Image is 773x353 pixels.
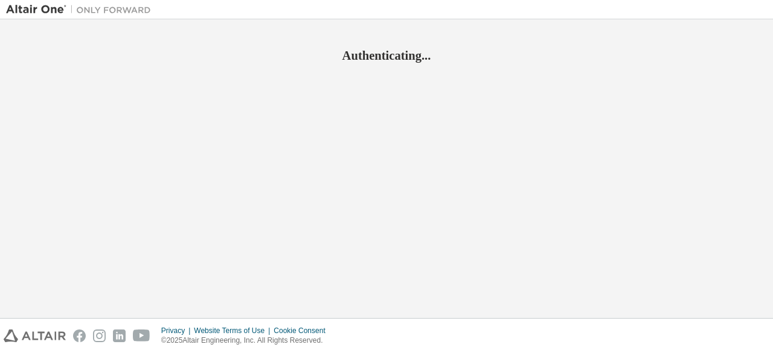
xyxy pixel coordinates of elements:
div: Privacy [161,326,194,336]
img: facebook.svg [73,329,86,342]
img: altair_logo.svg [4,329,66,342]
img: Altair One [6,4,157,16]
p: © 2025 Altair Engineering, Inc. All Rights Reserved. [161,336,333,346]
img: linkedin.svg [113,329,126,342]
div: Cookie Consent [274,326,332,336]
img: instagram.svg [93,329,106,342]
div: Website Terms of Use [194,326,274,336]
h2: Authenticating... [6,48,767,63]
img: youtube.svg [133,329,150,342]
